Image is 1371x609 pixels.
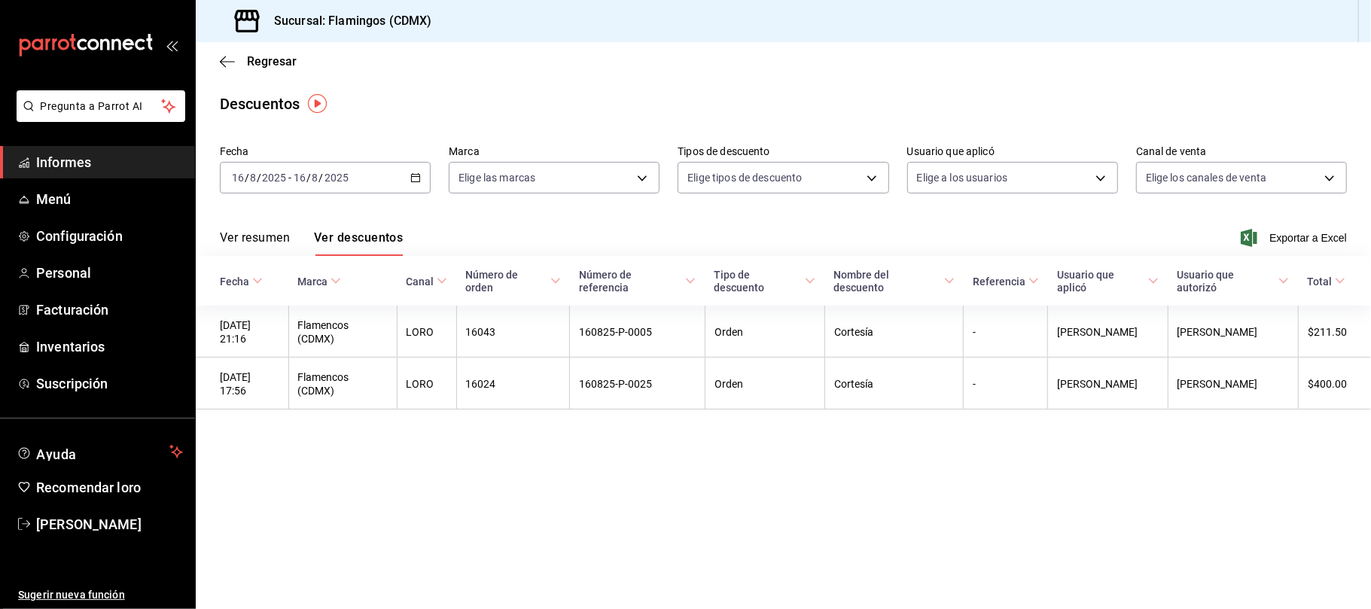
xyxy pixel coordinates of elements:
[833,268,954,294] span: Nombre del descuento
[1057,269,1114,294] font: Usuario que aplicó
[298,371,349,397] font: Flamencos (CDMX)
[1308,326,1347,338] font: $211.50
[36,302,108,318] font: Facturación
[714,326,743,338] font: Orden
[1178,378,1258,390] font: [PERSON_NAME]
[308,94,327,113] img: Marcador de información sobre herramientas
[231,172,245,184] input: --
[220,95,300,113] font: Descuentos
[714,268,815,294] span: Tipo de descuento
[220,230,290,245] font: Ver resumen
[1057,326,1138,338] font: [PERSON_NAME]
[406,275,447,288] span: Canal
[274,14,431,28] font: Sucursal: Flamingos (CDMX)
[1307,276,1332,288] font: Total
[973,326,976,338] font: -
[297,275,341,288] span: Marca
[247,54,297,69] font: Regresar
[36,480,141,495] font: Recomendar loro
[973,378,976,390] font: -
[466,326,496,338] font: 16043
[36,516,142,532] font: [PERSON_NAME]
[298,319,349,345] font: Flamencos (CDMX)
[41,100,143,112] font: Pregunta a Parrot AI
[17,90,185,122] button: Pregunta a Parrot AI
[579,268,696,294] span: Número de referencia
[245,172,249,184] font: /
[11,109,185,125] a: Pregunta a Parrot AI
[1177,269,1234,294] font: Usuario que autorizó
[973,275,1039,288] span: Referencia
[1177,268,1289,294] span: Usuario que autorizó
[834,326,873,338] font: Cortesía
[1307,275,1345,288] span: Total
[579,378,652,390] font: 160825-P-0025
[449,146,480,158] font: Marca
[579,269,632,294] font: Número de referencia
[1178,326,1258,338] font: [PERSON_NAME]
[314,230,403,245] font: Ver descuentos
[36,228,123,244] font: Configuración
[465,269,518,294] font: Número de orden
[166,39,178,51] button: abrir_cajón_menú
[973,276,1025,288] font: Referencia
[36,154,91,170] font: Informes
[220,275,263,288] span: Fecha
[406,276,434,288] font: Canal
[1057,268,1159,294] span: Usuario que aplicó
[220,371,251,397] font: [DATE] 17:56
[220,276,249,288] font: Fecha
[220,54,297,69] button: Regresar
[220,319,251,345] font: [DATE] 21:16
[1136,146,1207,158] font: Canal de venta
[36,191,72,207] font: Menú
[1057,378,1138,390] font: [PERSON_NAME]
[220,230,403,256] div: pestañas de navegación
[220,146,249,158] font: Fecha
[407,378,434,390] font: LORO
[288,172,291,184] font: -
[297,276,328,288] font: Marca
[1146,172,1266,184] font: Elige los canales de venta
[714,269,764,294] font: Tipo de descuento
[907,146,995,158] font: Usuario que aplicó
[319,172,324,184] font: /
[407,326,434,338] font: LORO
[257,172,261,184] font: /
[1244,229,1347,247] button: Exportar a Excel
[261,172,287,184] input: ----
[293,172,306,184] input: --
[579,326,652,338] font: 160825-P-0005
[678,146,769,158] font: Tipos de descuento
[36,376,108,391] font: Suscripción
[714,378,743,390] font: Orden
[834,378,873,390] font: Cortesía
[466,378,496,390] font: 16024
[917,172,1008,184] font: Elige a los usuarios
[324,172,349,184] input: ----
[465,268,561,294] span: Número de orden
[249,172,257,184] input: --
[312,172,319,184] input: --
[1308,378,1347,390] font: $400.00
[306,172,311,184] font: /
[36,339,105,355] font: Inventarios
[18,589,125,601] font: Sugerir nueva función
[687,172,802,184] font: Elige tipos de descuento
[36,446,77,462] font: Ayuda
[833,269,889,294] font: Nombre del descuento
[36,265,91,281] font: Personal
[459,172,535,184] font: Elige las marcas
[1269,232,1347,244] font: Exportar a Excel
